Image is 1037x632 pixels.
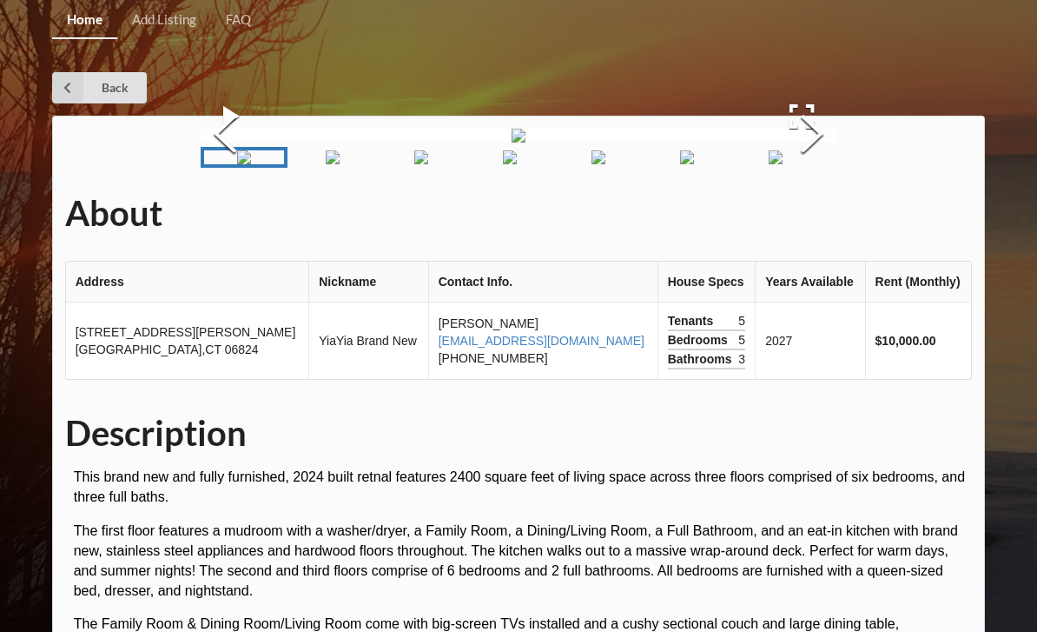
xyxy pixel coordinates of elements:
[767,91,836,142] button: Open Fullscreen
[591,150,605,164] img: 12SandyWay%2F2024-03-28%2012.42.21.jpg
[308,262,427,303] th: Nickname
[755,262,864,303] th: Years Available
[755,303,864,379] td: 2027
[668,312,718,329] span: Tenants
[503,150,517,164] img: 12SandyWay%2F2024-03-28%2012.41.33.jpg
[326,150,340,164] img: 12SandyWay%2F2024-03-28%2012.04.06.jpg
[289,147,376,168] a: Go to Slide 2
[512,129,525,143] img: 12SandyWay%2F2024-03-28%2011.58.55.jpg
[201,57,249,215] button: Previous Slide
[466,147,553,168] a: Go to Slide 4
[414,150,428,164] img: 12SandyWay%2F2024-03-28%2012.08.18.jpg
[732,147,819,168] a: Go to Slide 7
[555,147,642,168] a: Go to Slide 5
[117,2,211,39] a: Add Listing
[875,334,936,348] b: $10,000.00
[657,262,756,303] th: House Specs
[738,331,745,349] span: 5
[769,150,783,164] img: 12SandyWay%2F2024-03-28%2012.59.39.jpg
[211,2,266,39] a: FAQ
[680,150,694,164] img: 12SandyWay%2F2024-03-28%2012.54.05.jpg
[74,468,973,508] p: This brand new and fully furnished, 2024 built retnal features 2400 square feet of living space a...
[439,334,644,348] a: [EMAIL_ADDRESS][DOMAIN_NAME]
[76,343,259,356] span: [GEOGRAPHIC_DATA] , CT 06824
[668,331,732,349] span: Bedrooms
[865,262,972,303] th: Rent (Monthly)
[74,522,973,601] p: The first floor features a mudroom with a washer/dryer, a Family Room, a Dining/Living Room, a Fu...
[65,411,973,456] h1: Description
[668,350,736,368] span: Bathrooms
[428,303,657,379] td: [PERSON_NAME] [PHONE_NUMBER]
[644,147,730,168] a: Go to Slide 6
[738,350,745,368] span: 3
[308,303,427,379] td: YiaYia Brand New
[201,147,836,168] div: Thumbnail Navigation
[76,325,296,339] span: [STREET_ADDRESS][PERSON_NAME]
[66,262,309,303] th: Address
[428,262,657,303] th: Contact Info.
[378,147,465,168] a: Go to Slide 3
[52,72,147,103] a: Back
[738,312,745,329] span: 5
[65,191,973,236] h1: About
[52,2,117,39] a: Home
[788,57,836,215] button: Next Slide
